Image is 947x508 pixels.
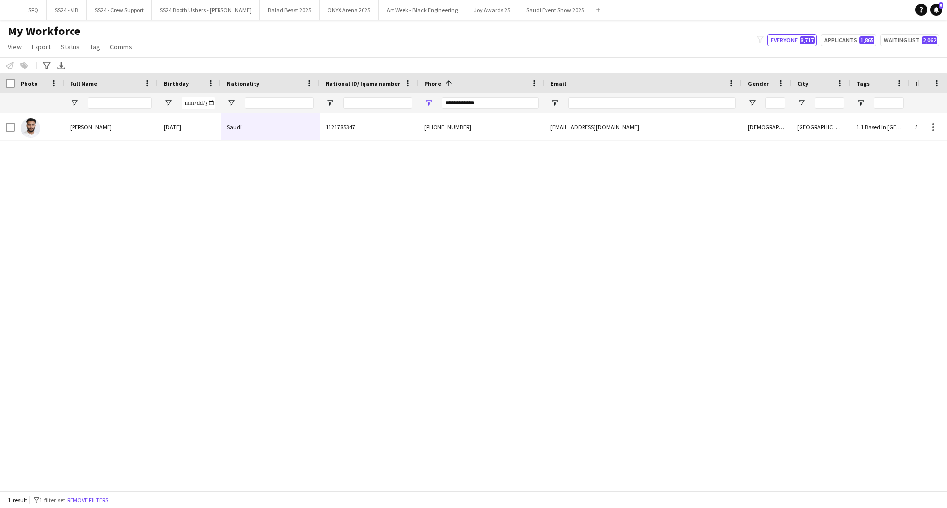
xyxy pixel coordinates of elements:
[164,80,189,87] span: Birthday
[70,80,97,87] span: Full Name
[70,99,79,107] button: Open Filter Menu
[767,34,817,46] button: Everyone8,717
[65,495,110,506] button: Remove filters
[343,97,412,109] input: National ID/ Iqama number Filter Input
[21,118,40,138] img: Ali Alshammari
[856,80,870,87] span: Tags
[8,24,80,38] span: My Workforce
[856,99,865,107] button: Open Filter Menu
[821,34,876,46] button: Applicants1,865
[326,99,334,107] button: Open Filter Menu
[39,496,65,504] span: 1 filter set
[88,97,152,109] input: Full Name Filter Input
[227,99,236,107] button: Open Filter Menu
[320,0,379,20] button: ONYX Arena 2025
[424,99,433,107] button: Open Filter Menu
[379,0,466,20] button: Art Week - Black Engineering
[930,4,942,16] a: 5
[466,0,518,20] button: Joy Awards 25
[915,99,924,107] button: Open Filter Menu
[326,80,400,87] span: National ID/ Iqama number
[32,42,51,51] span: Export
[28,40,55,53] a: Export
[765,97,785,109] input: Gender Filter Input
[86,40,104,53] a: Tag
[550,80,566,87] span: Email
[442,97,539,109] input: Phone Filter Input
[110,42,132,51] span: Comms
[418,113,545,140] div: [PHONE_NUMBER]
[939,2,943,9] span: 5
[4,40,26,53] a: View
[815,97,844,109] input: City Filter Input
[797,80,808,87] span: City
[874,97,904,109] input: Tags Filter Input
[164,99,173,107] button: Open Filter Menu
[47,0,87,20] button: SS24 - VIB
[424,80,441,87] span: Phone
[227,80,259,87] span: Nationality
[518,0,592,20] button: Saudi Event Show 2025
[922,36,937,44] span: 2,062
[8,42,22,51] span: View
[57,40,84,53] a: Status
[568,97,736,109] input: Email Filter Input
[21,80,37,87] span: Photo
[90,42,100,51] span: Tag
[748,80,769,87] span: Gender
[61,42,80,51] span: Status
[41,60,53,71] app-action-btn: Advanced filters
[791,113,850,140] div: [GEOGRAPHIC_DATA]
[20,0,47,20] button: SFQ
[182,97,215,109] input: Birthday Filter Input
[915,80,935,87] span: Profile
[880,34,939,46] button: Waiting list2,062
[70,123,112,131] span: [PERSON_NAME]
[550,99,559,107] button: Open Filter Menu
[748,99,757,107] button: Open Filter Menu
[797,99,806,107] button: Open Filter Menu
[87,0,152,20] button: SS24 - Crew Support
[326,123,355,131] span: 1121785347
[55,60,67,71] app-action-btn: Export XLSX
[152,0,260,20] button: SS24 Booth Ushers - [PERSON_NAME]
[245,97,314,109] input: Nationality Filter Input
[221,113,320,140] div: Saudi
[742,113,791,140] div: [DEMOGRAPHIC_DATA]
[850,113,910,140] div: 1.1 Based in [GEOGRAPHIC_DATA], 2.3 English Level = 3/3 Excellent , Ex CCA/Eastern Perfumes, Mint...
[800,36,815,44] span: 8,717
[106,40,136,53] a: Comms
[260,0,320,20] button: Balad Beast 2025
[158,113,221,140] div: [DATE]
[545,113,742,140] div: [EMAIL_ADDRESS][DOMAIN_NAME]
[859,36,874,44] span: 1,865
